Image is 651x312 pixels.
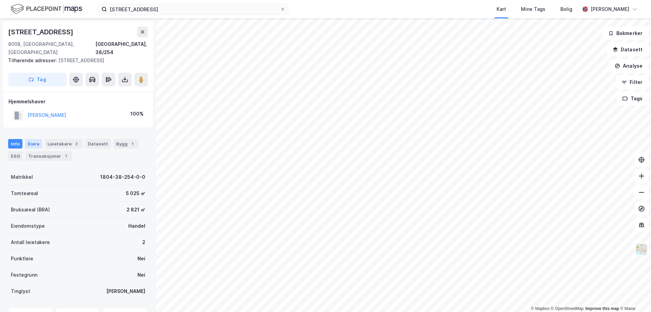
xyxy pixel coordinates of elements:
iframe: Chat Widget [617,279,651,312]
div: [GEOGRAPHIC_DATA], 38/254 [95,40,148,56]
div: 8008, [GEOGRAPHIC_DATA], [GEOGRAPHIC_DATA] [8,40,95,56]
div: 2 821 ㎡ [127,206,145,214]
div: Nei [137,255,145,263]
div: Mine Tags [521,5,545,13]
div: Bruksareal (BRA) [11,206,50,214]
img: Z [635,243,648,256]
div: Eiendomstype [11,222,45,230]
div: 2 [73,140,80,147]
div: Info [8,139,22,149]
div: Kontrollprogram for chat [617,279,651,312]
div: Festegrunn [11,271,37,279]
button: Datasett [607,43,648,56]
div: Kart [497,5,506,13]
div: Handel [128,222,145,230]
div: [PERSON_NAME] [591,5,629,13]
div: 5 025 ㎡ [126,189,145,197]
div: [PERSON_NAME] [106,287,145,295]
div: Punktleie [11,255,33,263]
div: 1 [62,153,69,159]
button: Filter [616,75,648,89]
div: Antall leietakere [11,238,50,246]
div: Tinglyst [11,287,30,295]
div: ESG [8,151,23,161]
div: [STREET_ADDRESS] [8,27,75,37]
button: Bokmerker [602,27,648,40]
div: Bolig [560,5,572,13]
div: Matrikkel [11,173,33,181]
button: Analyse [609,59,648,73]
div: Eiere [25,139,42,149]
div: 100% [130,110,144,118]
div: Tomteareal [11,189,38,197]
div: Nei [137,271,145,279]
input: Søk på adresse, matrikkel, gårdeiere, leietakere eller personer [107,4,280,14]
div: Leietakere [45,139,82,149]
div: Hjemmelshaver [8,98,148,106]
img: logo.f888ab2527a4732fd821a326f86c7f29.svg [11,3,82,15]
div: Bygg [113,139,138,149]
a: OpenStreetMap [551,306,584,311]
a: Mapbox [531,306,550,311]
div: [STREET_ADDRESS] [8,56,143,65]
div: 2 [142,238,145,246]
div: Datasett [85,139,111,149]
div: 1804-38-254-0-0 [100,173,145,181]
button: Tags [617,92,648,105]
div: 1 [129,140,136,147]
span: Tilhørende adresser: [8,57,58,63]
button: Tag [8,73,67,86]
div: Transaksjoner [25,151,72,161]
a: Improve this map [585,306,619,311]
